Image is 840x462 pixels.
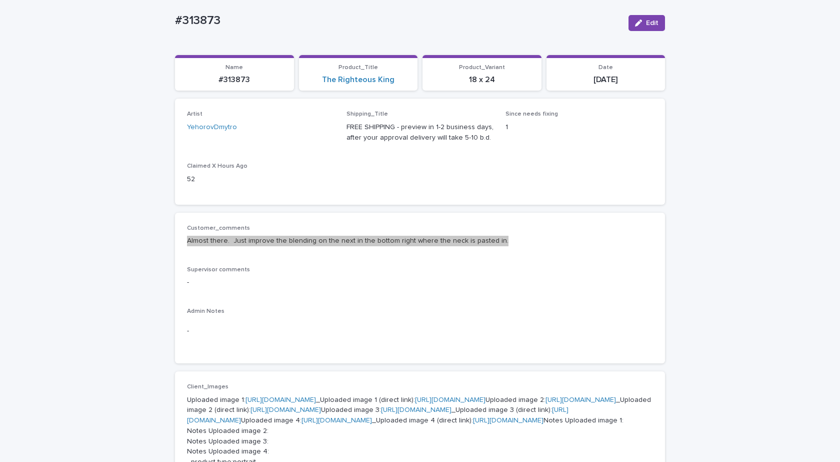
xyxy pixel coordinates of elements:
[428,75,535,85] p: 18 x 24
[187,225,250,231] span: Customer_comments
[505,122,653,133] p: 1
[187,122,237,133] a: YehorovDmytro
[175,14,620,28] p: #313873
[346,111,388,117] span: Shipping_Title
[322,75,394,85] a: The Righteous King
[646,20,658,27] span: Edit
[225,65,243,71] span: Name
[415,396,485,403] a: [URL][DOMAIN_NAME]
[245,396,316,403] a: [URL][DOMAIN_NAME]
[181,75,288,85] p: #313873
[473,417,543,424] a: [URL][DOMAIN_NAME]
[628,15,665,31] button: Edit
[187,163,247,169] span: Claimed X Hours Ago
[187,326,653,336] p: -
[545,396,616,403] a: [URL][DOMAIN_NAME]
[346,122,494,143] p: FREE SHIPPING - preview in 1-2 business days, after your approval delivery will take 5-10 b.d.
[187,267,250,273] span: Supervisor comments
[301,417,372,424] a: [URL][DOMAIN_NAME]
[459,65,505,71] span: Product_Variant
[187,174,334,185] p: 52
[505,111,558,117] span: Since needs fixing
[187,111,202,117] span: Artist
[187,308,224,314] span: Admin Notes
[598,65,613,71] span: Date
[187,236,653,246] p: Almost there. Just improve the blending on the next in the bottom right where the neck is pasted in.
[552,75,659,85] p: [DATE]
[381,406,451,413] a: [URL][DOMAIN_NAME]
[338,65,378,71] span: Product_Title
[187,277,653,288] p: -
[187,384,228,390] span: Client_Images
[250,406,321,413] a: [URL][DOMAIN_NAME]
